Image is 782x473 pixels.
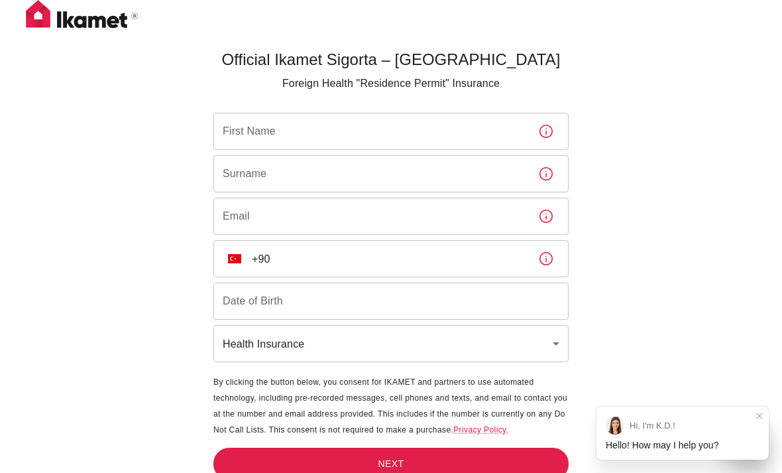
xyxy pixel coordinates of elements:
[630,421,675,431] jdiv: Hi, I'm K.D.!
[223,247,247,271] button: Select country
[213,283,569,320] input: Choose date
[213,325,569,362] div: Health Insurance
[606,440,718,450] jdiv: Hello! How may I help you?
[213,76,569,92] p: Foreign Health "Residence Permit" Insurance
[228,254,241,263] img: unknown
[213,49,569,70] h5: Official Ikamet Sigorta – [GEOGRAPHIC_DATA]
[213,377,567,435] span: By clicking the button below, you consent for IKAMET and partners to use automated technology, in...
[453,425,508,435] a: Privacy Policy.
